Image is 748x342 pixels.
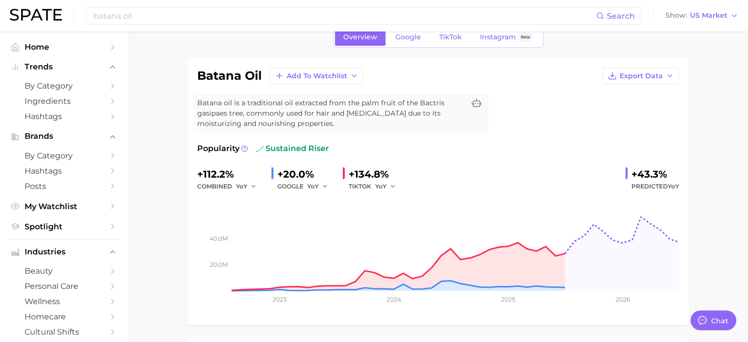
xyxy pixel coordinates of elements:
a: cultural shifts [8,324,120,340]
button: YoY [236,181,257,192]
tspan: 2025 [501,296,515,303]
a: Hashtags [8,109,120,124]
div: +43.3% [631,166,679,182]
a: Overview [335,29,386,46]
span: Posts [25,182,103,191]
span: Instagram [480,33,516,41]
span: wellness [25,297,103,306]
a: personal care [8,279,120,294]
span: Hashtags [25,166,103,176]
span: YoY [668,183,679,190]
button: YoY [375,181,396,192]
a: by Category [8,148,120,163]
a: wellness [8,294,120,309]
span: personal care [25,281,103,291]
span: Overview [343,33,377,41]
span: Batana oil is a traditional oil extracted from the palm fruit of the Bactris gasipaes tree, commo... [197,98,465,129]
span: Industries [25,248,103,256]
img: SPATE [10,9,62,21]
div: +20.0% [277,166,335,182]
button: Trends [8,60,120,74]
span: sustained riser [256,143,329,155]
span: Add to Watchlist [287,72,347,80]
span: YoY [236,182,247,190]
span: Trends [25,62,103,71]
button: Export Data [602,67,679,84]
span: Ingredients [25,96,103,106]
span: Search [607,11,635,21]
div: +112.2% [197,166,264,182]
a: Ingredients [8,93,120,109]
div: +134.8% [349,166,403,182]
span: TikTok [439,33,462,41]
span: Predicted [631,181,679,192]
button: ShowUS Market [663,9,741,22]
span: homecare [25,312,103,321]
span: Brands [25,132,103,141]
tspan: 2024 [386,296,401,303]
div: TIKTOK [349,181,403,192]
span: US Market [690,13,727,18]
a: beauty [8,263,120,279]
span: by Category [25,151,103,160]
span: Home [25,42,103,52]
span: Hashtags [25,112,103,121]
a: Home [8,39,120,55]
span: Google [395,33,421,41]
span: YoY [375,182,387,190]
span: cultural shifts [25,327,103,337]
a: Spotlight [8,219,120,234]
span: Show [665,13,687,18]
div: combined [197,181,264,192]
span: Popularity [197,143,239,155]
span: Spotlight [25,222,103,231]
a: TikTok [431,29,470,46]
span: beauty [25,266,103,276]
div: GOOGLE [277,181,335,192]
span: Export Data [620,72,663,80]
button: Add to Watchlist [269,67,363,84]
span: by Category [25,81,103,91]
a: Hashtags [8,163,120,179]
button: Industries [8,245,120,259]
span: Beta [521,33,530,41]
a: InstagramBeta [472,29,541,46]
h1: batana oil [197,70,262,82]
a: by Category [8,78,120,93]
a: homecare [8,309,120,324]
span: My Watchlist [25,202,103,211]
tspan: 2026 [615,296,629,303]
input: Search here for a brand, industry, or ingredient [92,7,596,24]
a: Google [387,29,429,46]
span: YoY [307,182,319,190]
a: Posts [8,179,120,194]
img: sustained riser [256,145,264,153]
a: My Watchlist [8,199,120,214]
button: Brands [8,129,120,144]
tspan: 2023 [272,296,286,303]
button: YoY [307,181,329,192]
